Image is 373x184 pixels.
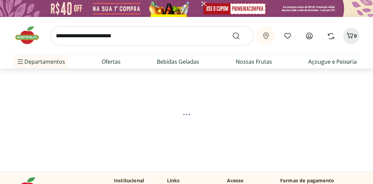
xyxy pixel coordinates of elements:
[236,58,272,66] a: Nossas Frutas
[232,32,248,40] button: Submit Search
[157,58,199,66] a: Bebidas Geladas
[114,177,144,184] p: Institucional
[280,177,359,184] p: Formas de pagamento
[16,54,24,70] button: Menu
[354,33,357,39] span: 0
[50,26,254,45] input: search
[14,25,47,45] img: Hortifruti
[102,58,121,66] a: Ofertas
[343,28,359,44] button: Carrinho
[227,177,244,184] p: Acesso
[308,58,357,66] a: Açougue e Peixaria
[16,54,65,70] span: Departamentos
